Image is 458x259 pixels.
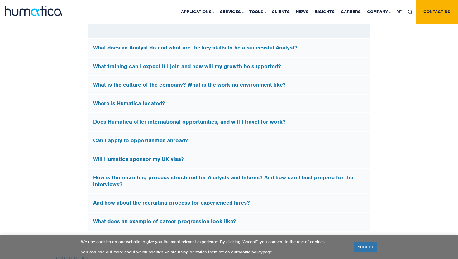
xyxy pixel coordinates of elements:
span: DE [396,9,402,14]
h5: Will Humatica sponsor my UK visa? [93,156,365,163]
h5: What does an example of career progression look like? [93,218,365,225]
h5: Where is Humatica located? [93,100,365,107]
a: ACCEPT [354,242,377,252]
img: search_icon [408,10,413,14]
p: We use cookies on our website to give you the most relevant experience. By clicking “Accept”, you... [81,239,346,244]
h5: What does an Analyst do and what are the key skills to be a successful Analyst? [93,45,365,51]
h5: Can I apply to opportunities abroad? [93,137,365,144]
h5: Does Humatica offer international opportunities, and will I travel for work? [93,119,365,125]
h5: What is the culture of the company? What is the working environment like? [93,82,365,88]
h5: How is the recruiting process structured for Analysts and Interns? And how can I best prepare for... [93,174,365,188]
a: cookie policy [238,249,263,255]
h5: And how about the recruiting process for experienced hires? [93,200,365,206]
p: You can find out more about which cookies we are using or switch them off on our page. [81,249,346,255]
h5: What training can I expect if I join and how will my growth be supported? [93,63,365,70]
img: logo [5,6,62,16]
